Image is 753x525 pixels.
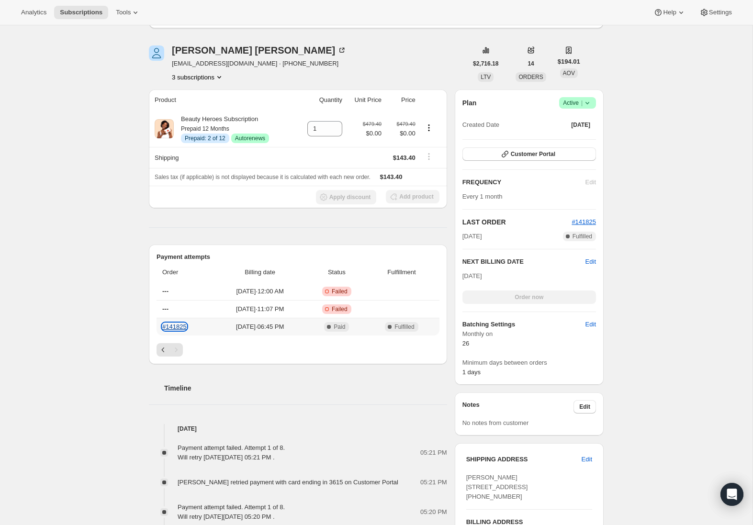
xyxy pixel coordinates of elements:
[149,89,296,111] th: Product
[528,60,534,67] span: 14
[110,6,146,19] button: Tools
[466,455,582,464] h3: SHIPPING ADDRESS
[54,6,108,19] button: Subscriptions
[585,320,596,329] span: Edit
[720,483,743,506] div: Open Intercom Messenger
[370,268,433,277] span: Fulfillment
[162,323,187,330] a: #141825
[384,89,418,111] th: Price
[380,173,403,180] span: $143.40
[563,98,592,108] span: Active
[694,6,738,19] button: Settings
[580,317,602,332] button: Edit
[116,9,131,16] span: Tools
[579,403,590,411] span: Edit
[462,419,529,426] span: No notes from customer
[573,233,592,240] span: Fulfilled
[363,129,382,138] span: $0.00
[511,150,555,158] span: Customer Portal
[462,320,585,329] h6: Batching Settings
[466,474,528,500] span: [PERSON_NAME] [STREET_ADDRESS] [PHONE_NUMBER]
[467,57,504,70] button: $2,716.18
[473,60,498,67] span: $2,716.18
[296,89,345,111] th: Quantity
[174,114,269,143] div: Beauty Heroes Subscription
[21,9,46,16] span: Analytics
[345,89,384,111] th: Unit Price
[216,304,303,314] span: [DATE] · 11:07 PM
[462,178,585,187] h2: FREQUENCY
[172,59,347,68] span: [EMAIL_ADDRESS][DOMAIN_NAME] · [PHONE_NUMBER]
[216,287,303,296] span: [DATE] · 12:00 AM
[149,147,296,168] th: Shipping
[397,121,416,127] small: $479.40
[393,154,416,161] span: $143.40
[185,134,225,142] span: Prepaid: 2 of 12
[518,74,543,80] span: ORDERS
[462,98,477,108] h2: Plan
[558,57,580,67] span: $194.01
[462,193,503,200] span: Every 1 month
[571,121,590,129] span: [DATE]
[157,252,439,262] h2: Payment attempts
[462,120,499,130] span: Created Date
[60,9,102,16] span: Subscriptions
[462,358,596,368] span: Minimum days between orders
[178,479,398,486] span: [PERSON_NAME] retried payment with card ending in 3615 on Customer Portal
[178,443,285,462] div: Payment attempt failed. Attempt 1 of 8. Will retry [DATE][DATE] 05:21 PM .
[581,99,583,107] span: |
[235,134,265,142] span: Autorenews
[155,174,371,180] span: Sales tax (if applicable) is not displayed because it is calculated with each new order.
[309,268,364,277] span: Status
[332,305,348,313] span: Failed
[332,288,348,295] span: Failed
[334,323,345,331] span: Paid
[462,217,572,227] h2: LAST ORDER
[462,369,481,376] span: 1 days
[164,383,447,393] h2: Timeline
[363,121,382,127] small: $479.40
[572,218,596,225] span: #141825
[420,448,447,458] span: 05:21 PM
[582,455,592,464] span: Edit
[149,45,164,61] span: Devon Amelia Stubbs
[157,343,170,357] button: Previous
[157,343,439,357] nav: Pagination
[576,452,598,467] button: Edit
[421,123,437,133] button: Product actions
[462,272,482,279] span: [DATE]
[709,9,732,16] span: Settings
[462,257,585,267] h2: NEXT BILLING DATE
[522,57,539,70] button: 14
[178,503,285,522] div: Payment attempt failed. Attempt 1 of 8. Will retry [DATE][DATE] 05:20 PM .
[172,45,347,55] div: [PERSON_NAME] [PERSON_NAME]
[162,288,169,295] span: ---
[663,9,676,16] span: Help
[421,151,437,162] button: Shipping actions
[15,6,52,19] button: Analytics
[462,400,574,413] h3: Notes
[157,262,214,283] th: Order
[565,118,596,132] button: [DATE]
[216,322,303,332] span: [DATE] · 06:45 PM
[172,72,224,82] button: Product actions
[155,119,174,138] img: product img
[181,125,229,132] small: Prepaid 12 Months
[572,217,596,227] button: #141825
[648,6,691,19] button: Help
[149,424,447,434] h4: [DATE]
[481,74,491,80] span: LTV
[563,70,575,77] span: AOV
[462,232,482,241] span: [DATE]
[462,329,596,339] span: Monthly on
[585,257,596,267] button: Edit
[394,323,414,331] span: Fulfilled
[462,147,596,161] button: Customer Portal
[420,507,447,517] span: 05:20 PM
[420,478,447,487] span: 05:21 PM
[387,129,416,138] span: $0.00
[462,340,469,347] span: 26
[573,400,596,413] button: Edit
[162,305,169,313] span: ---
